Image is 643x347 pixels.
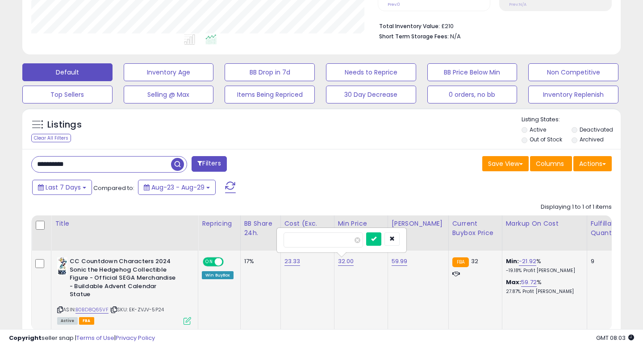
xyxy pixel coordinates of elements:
[471,257,478,265] span: 32
[427,86,518,103] button: 0 orders, no bb
[482,156,529,171] button: Save View
[506,289,580,295] p: 27.87% Profit [PERSON_NAME]
[530,126,546,133] label: Active
[388,2,400,7] small: Prev: 0
[506,268,580,274] p: -19.18% Profit [PERSON_NAME]
[536,159,564,168] span: Columns
[192,156,226,172] button: Filters
[326,63,416,81] button: Needs to Reprice
[530,136,562,143] label: Out of Stock
[522,116,621,124] p: Listing States:
[506,278,580,295] div: %
[55,219,194,228] div: Title
[519,257,536,266] a: -21.92
[528,63,618,81] button: Non Competitive
[79,317,94,325] span: FBA
[506,278,522,286] b: Max:
[75,306,109,314] a: B0BD8Q65VF
[93,184,134,192] span: Compared to:
[591,257,618,265] div: 9
[506,219,583,228] div: Markup on Cost
[22,86,113,103] button: Top Sellers
[32,180,92,195] button: Last 7 Days
[9,334,42,342] strong: Copyright
[202,271,234,279] div: Win BuyBox
[151,183,205,192] span: Aug-23 - Aug-29
[541,203,612,211] div: Displaying 1 to 1 of 1 items
[379,20,605,31] li: £210
[22,63,113,81] button: Default
[427,63,518,81] button: BB Price Below Min
[138,180,216,195] button: Aug-23 - Aug-29
[284,257,301,266] a: 23.33
[124,86,214,103] button: Selling @ Max
[452,219,498,238] div: Current Buybox Price
[57,257,67,275] img: 41-NnT4OrYL._SL40_.jpg
[244,219,277,238] div: BB Share 24h.
[573,156,612,171] button: Actions
[76,334,114,342] a: Terms of Use
[521,278,537,287] a: 59.72
[506,257,580,274] div: %
[450,32,461,41] span: N/A
[326,86,416,103] button: 30 Day Decrease
[379,22,440,30] b: Total Inventory Value:
[202,219,237,228] div: Repricing
[502,215,587,251] th: The percentage added to the cost of goods (COGS) that forms the calculator for Min & Max prices.
[338,219,384,228] div: Min Price
[9,334,155,343] div: seller snap | |
[392,219,445,228] div: [PERSON_NAME]
[70,257,178,301] b: CC Countdown Characters 2024 Sonic the Hedgehog Collectible Figure - Official SEGA Merchandise - ...
[284,219,330,238] div: Cost (Exc. VAT)
[225,63,315,81] button: BB Drop in 7d
[392,257,408,266] a: 59.99
[379,33,449,40] b: Short Term Storage Fees:
[591,219,622,238] div: Fulfillable Quantity
[124,63,214,81] button: Inventory Age
[244,257,274,265] div: 17%
[580,126,613,133] label: Deactivated
[596,334,634,342] span: 2025-09-7 08:03 GMT
[222,258,237,266] span: OFF
[580,136,604,143] label: Archived
[530,156,572,171] button: Columns
[338,257,354,266] a: 32.00
[509,2,526,7] small: Prev: N/A
[116,334,155,342] a: Privacy Policy
[47,119,82,131] h5: Listings
[452,257,469,267] small: FBA
[57,317,78,325] span: All listings currently available for purchase on Amazon
[110,306,164,313] span: | SKU: EK-ZVJV-5P24
[528,86,618,103] button: Inventory Replenish
[31,134,71,142] div: Clear All Filters
[225,86,315,103] button: Items Being Repriced
[204,258,215,266] span: ON
[46,183,81,192] span: Last 7 Days
[506,257,519,265] b: Min:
